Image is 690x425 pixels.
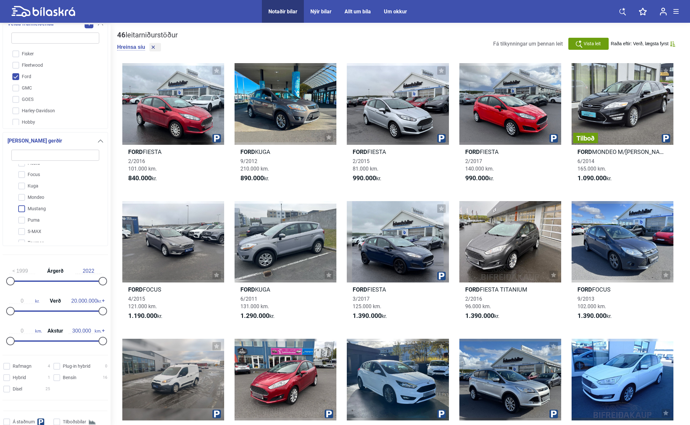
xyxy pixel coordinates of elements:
b: 1.390.000 [353,312,382,320]
b: Ford [577,148,592,155]
a: FordFOCUS9/2013102.000 km.1.390.000kr. [572,201,673,326]
span: kr. [128,174,157,182]
a: Notaðir bílar [268,8,297,15]
b: 1.390.000 [577,312,606,320]
span: Fá tilkynningar um þennan leit [493,41,563,47]
span: 6/2011 131.000 km. [240,296,269,309]
b: Ford [240,148,255,155]
span: [PERSON_NAME] gerðir [7,136,62,145]
h2: FIESTA [459,148,561,156]
span: Tilboð [576,135,595,142]
span: 9/2013 102.000 km. [577,296,606,309]
img: parking.png [437,134,446,143]
span: 1 [48,374,50,381]
span: kr. [240,312,275,320]
h2: FIESTA [122,148,224,156]
img: parking.png [662,134,670,143]
img: parking.png [437,410,446,418]
span: kr. [71,298,101,304]
h2: MONDEO M/[PERSON_NAME] [572,148,673,156]
b: Ford [577,286,592,293]
span: Hybrid [13,374,26,381]
span: 16 [103,374,107,381]
span: 25 [46,386,50,392]
span: kr. [577,174,612,182]
span: kr. [465,174,494,182]
span: Rafmagn [13,363,32,370]
span: 0 [105,363,107,370]
h2: FOCUS [572,286,673,293]
b: 1.390.000 [465,312,494,320]
h2: FIESTA [347,148,449,156]
b: Ford [128,148,143,155]
div: leitarniðurstöður [117,31,178,39]
span: kr. [353,312,387,320]
span: 2/2016 96.000 km. [465,296,491,309]
a: Nýir bílar [310,8,331,15]
img: parking.png [437,272,446,280]
span: 4/2015 121.000 km. [128,296,157,309]
img: parking.png [212,410,221,418]
h2: FOCUS [122,286,224,293]
a: FordFIESTA2/201581.000 km.990.000kr. [347,63,449,188]
span: Plug-in hybrid [63,363,90,370]
span: kr. [577,312,612,320]
span: 9/2012 210.000 km. [240,158,269,172]
b: 890.000 [240,174,264,182]
span: 2/2017 140.000 km. [465,158,494,172]
a: Um okkur [384,8,407,15]
span: kr. [9,298,39,304]
a: FordFIESTA TITANIUM2/201696.000 km.1.390.000kr. [459,201,561,326]
span: kr. [128,312,162,320]
b: Ford [240,286,255,293]
b: Ford [353,148,367,155]
img: parking.png [549,134,558,143]
h2: FIESTA [347,286,449,293]
b: 1.190.000 [128,312,157,320]
span: 4 [48,363,50,370]
b: Ford [465,148,480,155]
span: Verð [48,298,62,304]
h2: KUGA [235,286,336,293]
b: 990.000 [353,174,376,182]
span: Dísel [13,386,22,392]
a: FordFIESTA2/2017140.000 km.990.000kr. [459,63,561,188]
a: FordFOCUS4/2015121.000 km.1.190.000kr. [122,201,224,326]
span: Raða eftir: Verð, lægsta fyrst [611,41,669,47]
a: TilboðFordMONDEO M/[PERSON_NAME]6/2014165.000 km.1.090.000kr. [572,63,673,188]
a: FordFIESTA2/2016101.000 km.840.000kr. [122,63,224,188]
span: 6/2014 165.000 km. [577,158,606,172]
img: parking.png [549,410,558,418]
span: km. [69,328,101,334]
b: 840.000 [128,174,152,182]
b: 46 [117,31,126,39]
span: Vista leit [584,40,601,47]
h2: FIESTA TITANIUM [459,286,561,293]
span: Árgerð [46,268,65,274]
a: FordFIESTA3/2017125.000 km.1.390.000kr. [347,201,449,326]
button: Hreinsa síu [117,44,145,50]
img: user-login.svg [660,7,667,16]
span: Akstur [46,328,65,334]
b: 1.090.000 [577,174,606,182]
a: Allt um bíla [345,8,371,15]
span: 2/2015 81.000 km. [353,158,378,172]
span: kr. [465,312,499,320]
b: 990.000 [465,174,489,182]
b: 1.290.000 [240,312,269,320]
span: km. [9,328,42,334]
b: Ford [465,286,480,293]
span: 3/2017 125.000 km. [353,296,381,309]
span: kr. [353,174,381,182]
a: FordKUGA6/2011131.000 km.1.290.000kr. [235,201,336,326]
span: kr. [240,174,269,182]
span: Bensín [63,374,76,381]
img: parking.png [212,134,221,143]
b: Ford [353,286,367,293]
button: Raða eftir: Verð, lægsta fyrst [611,41,675,47]
b: Ford [128,286,143,293]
